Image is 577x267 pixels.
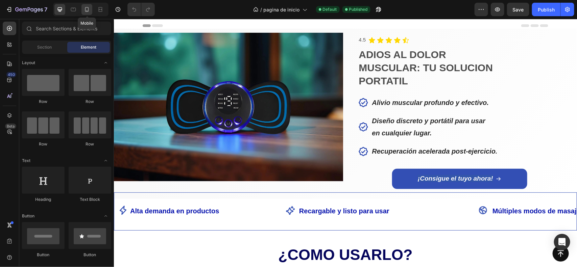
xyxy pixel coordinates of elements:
span: Toggle open [100,155,111,166]
div: Open Intercom Messenger [554,234,570,250]
span: Default [323,6,337,12]
strong: Alivio muscular profundo y efectivo. [258,80,375,87]
strong: ADIOS AL DOLOR [245,30,332,41]
div: Publish [538,6,555,13]
span: pagina de inicio [264,6,300,13]
strong: Múltiples modos de masaje [379,188,466,196]
div: Undo/Redo [127,3,155,16]
div: Button [22,252,65,258]
div: Heading [22,196,65,203]
strong: MUSCULAR: TU SOLUCION [245,43,379,54]
span: Published [349,6,368,12]
a: ¡Consigue el tuyo ahora! [278,150,413,170]
strong: en cualquier lugar. [258,110,318,118]
strong: Diseño discreto y portátil para usar [258,98,372,106]
strong: Alta demanda en productos [16,188,105,196]
span: Toggle open [100,211,111,221]
span: / [261,6,262,13]
div: Row [22,141,65,147]
strong: . [382,129,383,136]
div: Row [69,99,111,105]
span: Section [38,44,52,50]
button: 7 [3,3,50,16]
span: Save [513,7,524,12]
div: Row [22,99,65,105]
span: Text [22,158,30,164]
button: Save [507,3,529,16]
span: Toggle open [100,57,111,68]
div: Row [69,141,111,147]
iframe: Design area [114,19,577,267]
div: Text Block [69,196,111,203]
span: Layout [22,60,35,66]
span: Button [22,213,34,219]
strong: PORTATIL [245,56,294,68]
span: Element [81,44,96,50]
div: 450 [6,72,16,77]
strong: Recuperación acelerada post-ejercicio [258,129,382,136]
input: Search Sections & Elements [22,22,111,35]
strong: ¡Consigue el tuyo ahora! [304,156,379,163]
div: Button [69,252,111,258]
strong: Recargable y listo para usar [185,188,275,196]
div: Beta [5,124,16,129]
button: Publish [532,3,560,16]
p: 7 [44,5,47,14]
